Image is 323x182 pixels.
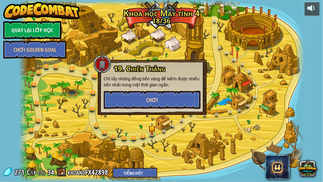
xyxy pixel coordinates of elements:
[104,76,201,88] p: Chỉ lấy những đồng tiền vàng để kiếm được nhiều tiền nhất trong một thời gian ngắn.
[27,167,45,177] span: Cấp độ
[14,167,26,177] span: 271
[3,2,80,20] img: CodeCombat - Learn how to code by playing a game
[149,123,155,134] img: level-banner-started.png
[104,91,201,109] button: Chơi
[146,96,158,104] span: Chơi
[68,167,110,177] a: khoandFX42898
[305,2,320,16] button: Tùy chỉnh âm lượng
[3,21,61,39] a: Quay lại Lớp Học
[48,167,54,177] span: 34
[114,63,165,73] span: 19. Chiến Thắng
[3,41,66,59] a: Chơi Golden Goal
